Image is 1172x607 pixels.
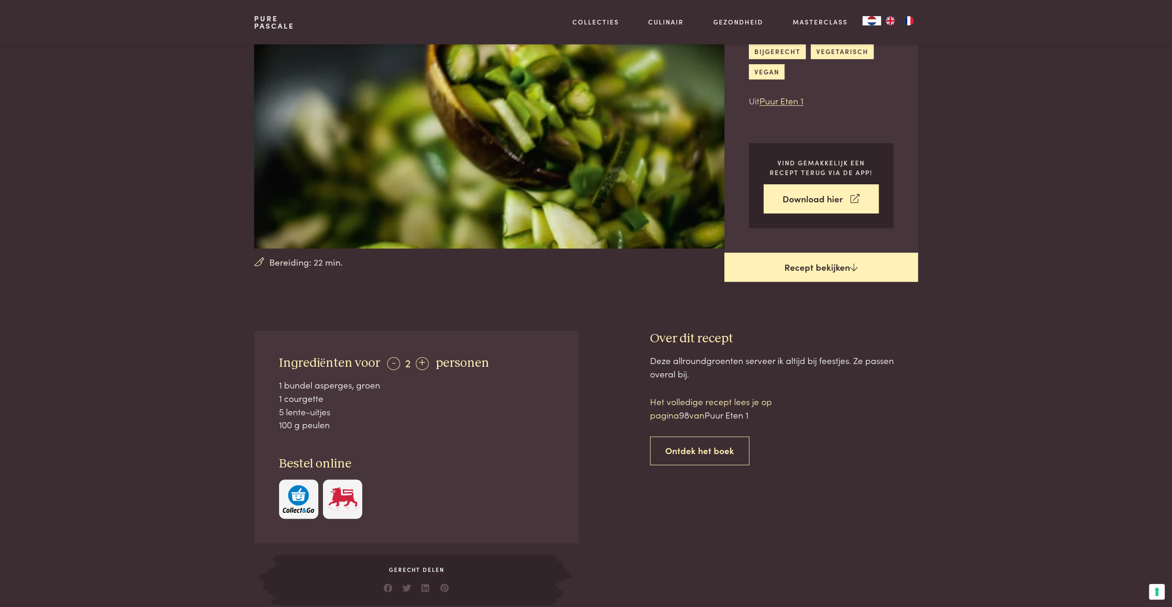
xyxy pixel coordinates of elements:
p: Uit [749,94,893,108]
a: bijgerecht [749,44,806,59]
a: Ontdek het boek [650,437,749,466]
button: Uw voorkeuren voor toestemming voor trackingtechnologieën [1149,584,1165,600]
h3: Over dit recept [650,331,918,347]
span: Gerecht delen [283,565,550,574]
div: 5 lente-uitjes [279,405,554,419]
span: 98 [679,408,689,421]
a: Collecties [572,17,619,27]
a: vegan [749,64,784,79]
a: Masterclass [793,17,848,27]
aside: Language selected: Nederlands [862,16,918,25]
div: 1 courgette [279,392,554,405]
a: FR [899,16,918,25]
a: PurePascale [254,15,294,30]
div: 1 bundel asperges, groen [279,378,554,392]
span: personen [436,357,489,370]
a: Culinair [648,17,684,27]
ul: Language list [881,16,918,25]
span: Bereiding: 22 min. [269,255,343,269]
a: Recept bekijken [724,253,918,282]
a: Gezondheid [713,17,763,27]
div: - [387,357,400,370]
div: 100 g peulen [279,418,554,431]
div: Language [862,16,881,25]
a: Download hier [764,184,879,213]
span: 2 [405,355,411,370]
h3: Bestel online [279,456,554,472]
a: Puur Eten 1 [759,94,803,107]
div: Deze allroundgroenten serveer ik altijd bij feestjes. Ze passen overal bij. [650,354,918,380]
span: Puur Eten 1 [704,408,748,421]
a: vegetarisch [811,44,874,59]
img: Delhaize [327,485,358,513]
a: EN [881,16,899,25]
p: Vind gemakkelijk een recept terug via de app! [764,158,879,177]
a: NL [862,16,881,25]
span: Ingrediënten voor [279,357,380,370]
p: Het volledige recept lees je op pagina van [650,395,807,421]
img: c308188babc36a3a401bcb5cb7e020f4d5ab42f7cacd8327e500463a43eeb86c.svg [283,485,314,513]
div: + [416,357,429,370]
